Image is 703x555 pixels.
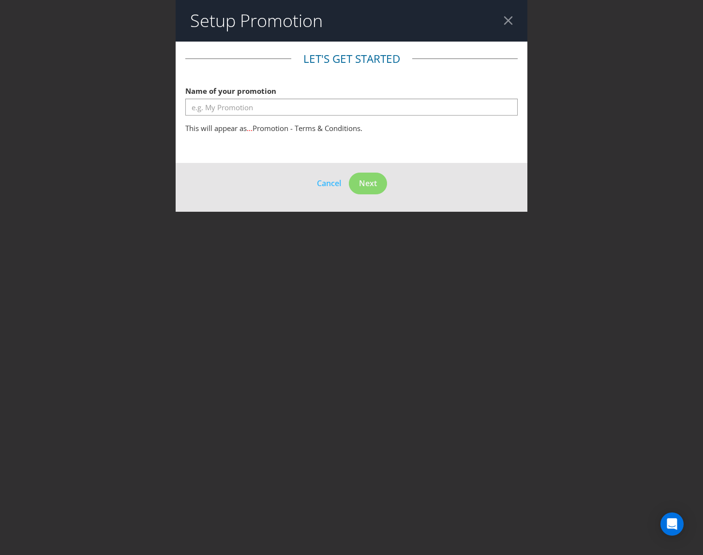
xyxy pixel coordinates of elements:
span: ... [247,123,253,133]
span: Cancel [317,178,341,189]
button: Cancel [316,177,342,190]
button: Next [349,173,387,194]
span: Next [359,178,377,189]
span: This will appear as [185,123,247,133]
h2: Setup Promotion [190,11,323,30]
input: e.g. My Promotion [185,99,518,116]
div: Open Intercom Messenger [660,512,684,536]
legend: Let's get started [291,51,412,67]
span: Promotion - Terms & Conditions. [253,123,362,133]
span: Name of your promotion [185,86,276,96]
